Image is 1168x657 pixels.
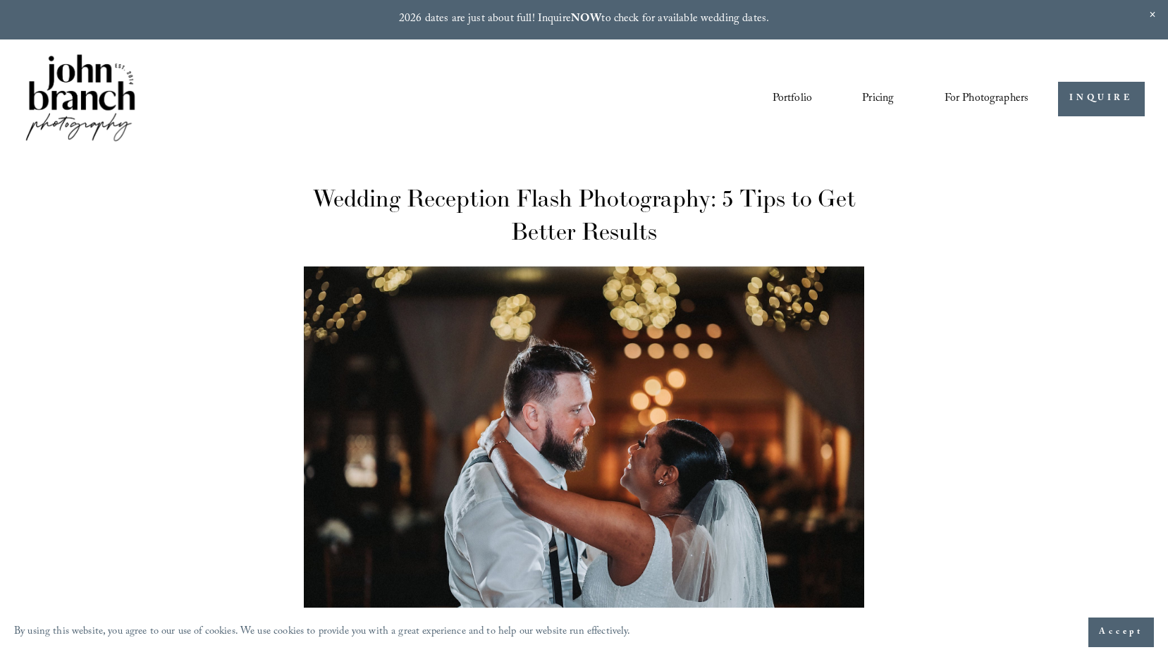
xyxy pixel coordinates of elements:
[1099,625,1143,639] span: Accept
[304,182,864,248] h1: Wedding Reception Flash Photography: 5 Tips to Get Better Results
[862,87,894,111] a: Pricing
[1058,82,1145,116] a: INQUIRE
[945,87,1029,111] a: folder dropdown
[945,88,1029,110] span: For Photographers
[14,622,631,643] p: By using this website, you agree to our use of cookies. We use cookies to provide you with a grea...
[773,87,812,111] a: Portfolio
[1088,618,1154,647] button: Accept
[23,51,137,147] img: John Branch IV Photography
